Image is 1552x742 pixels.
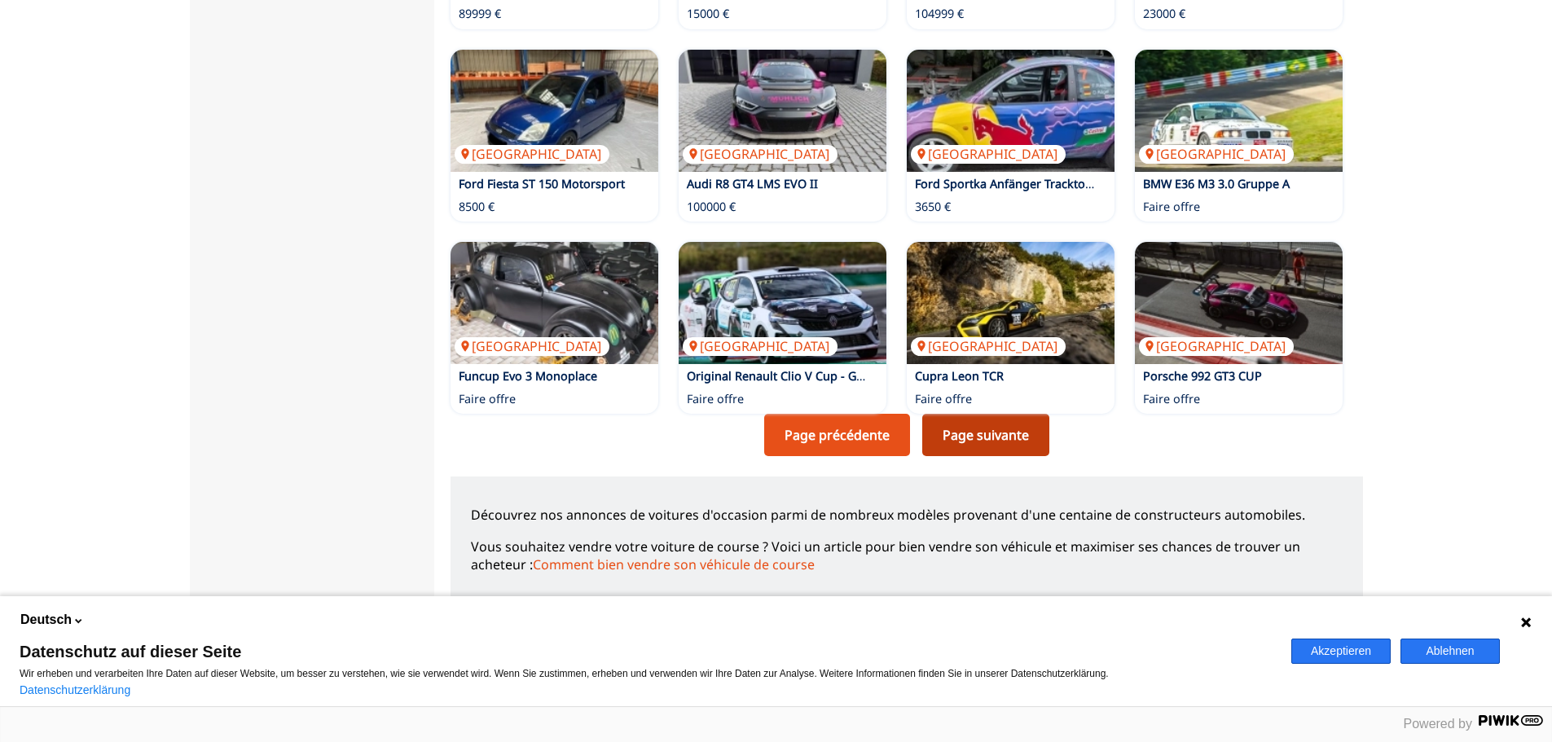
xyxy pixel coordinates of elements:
span: Datenschutz auf dieser Seite [20,643,1272,660]
a: Cupra Leon TCR [915,368,1004,384]
p: 23000 € [1143,6,1185,22]
p: 100000 € [687,199,736,215]
a: Ford Sportka Anfänger Tracktool 1.6 95PS [915,176,1145,191]
p: [GEOGRAPHIC_DATA] [455,337,609,355]
a: Funcup Evo 3 Monoplace [459,368,597,384]
a: Comment bien vendre son véhicule de course [533,555,815,573]
p: [GEOGRAPHIC_DATA] [683,145,838,163]
a: Ford Fiesta ST 150 Motorsport [459,176,625,191]
p: Faire offre [1143,199,1200,215]
img: Cupra Leon TCR [907,242,1115,364]
img: Audi R8 GT4 LMS EVO II [679,50,886,172]
p: 89999 € [459,6,501,22]
button: Akzeptieren [1291,639,1391,664]
a: BMW E36 M3 3.0 Gruppe A[GEOGRAPHIC_DATA] [1135,50,1343,172]
p: 3650 € [915,199,951,215]
p: Faire offre [687,391,744,407]
p: [GEOGRAPHIC_DATA] [455,145,609,163]
a: Ford Fiesta ST 150 Motorsport[GEOGRAPHIC_DATA] [451,50,658,172]
a: Datenschutzerklärung [20,683,130,696]
a: Page précédente [764,414,910,456]
p: Wir erheben und verarbeiten Ihre Daten auf dieser Website, um besser zu verstehen, wie sie verwen... [20,668,1272,679]
span: Deutsch [20,611,72,629]
p: 8500 € [459,199,495,215]
img: Original Renault Clio V Cup - Gen 2 2024 Race car [679,242,886,364]
p: [GEOGRAPHIC_DATA] [911,337,1066,355]
img: Funcup Evo 3 Monoplace [451,242,658,364]
a: Page suivante [922,414,1049,456]
p: Faire offre [915,391,972,407]
a: Audi R8 GT4 LMS EVO II [687,176,818,191]
span: Powered by [1404,717,1473,731]
img: Porsche 992 GT3 CUP [1135,242,1343,364]
a: Porsche 992 GT3 CUP [1143,368,1262,384]
p: [GEOGRAPHIC_DATA] [911,145,1066,163]
img: Ford Fiesta ST 150 Motorsport [451,50,658,172]
p: Vous souhaitez vendre votre voiture de course ? Voici un article pour bien vendre son véhicule et... [471,538,1343,574]
p: Faire offre [459,391,516,407]
a: BMW E36 M3 3.0 Gruppe A [1143,176,1290,191]
img: BMW E36 M3 3.0 Gruppe A [1135,50,1343,172]
p: 15000 € [687,6,729,22]
a: Audi R8 GT4 LMS EVO II[GEOGRAPHIC_DATA] [679,50,886,172]
a: Porsche 992 GT3 CUP[GEOGRAPHIC_DATA] [1135,242,1343,364]
a: Funcup Evo 3 Monoplace[GEOGRAPHIC_DATA] [451,242,658,364]
p: [GEOGRAPHIC_DATA] [683,337,838,355]
p: [GEOGRAPHIC_DATA] [1139,337,1294,355]
a: Cupra Leon TCR[GEOGRAPHIC_DATA] [907,242,1115,364]
img: Ford Sportka Anfänger Tracktool 1.6 95PS [907,50,1115,172]
p: 104999 € [915,6,964,22]
a: Original Renault Clio V Cup - Gen 2 2024 Race car[GEOGRAPHIC_DATA] [679,242,886,364]
p: Faire offre [1143,391,1200,407]
p: [GEOGRAPHIC_DATA] [1139,145,1294,163]
a: Ford Sportka Anfänger Tracktool 1.6 95PS[GEOGRAPHIC_DATA] [907,50,1115,172]
button: Ablehnen [1400,639,1500,664]
a: Original Renault Clio V Cup - Gen 2 2024 Race car [687,368,959,384]
p: Découvrez nos annonces de voitures d'occasion parmi de nombreux modèles provenant d'une centaine ... [471,506,1343,524]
